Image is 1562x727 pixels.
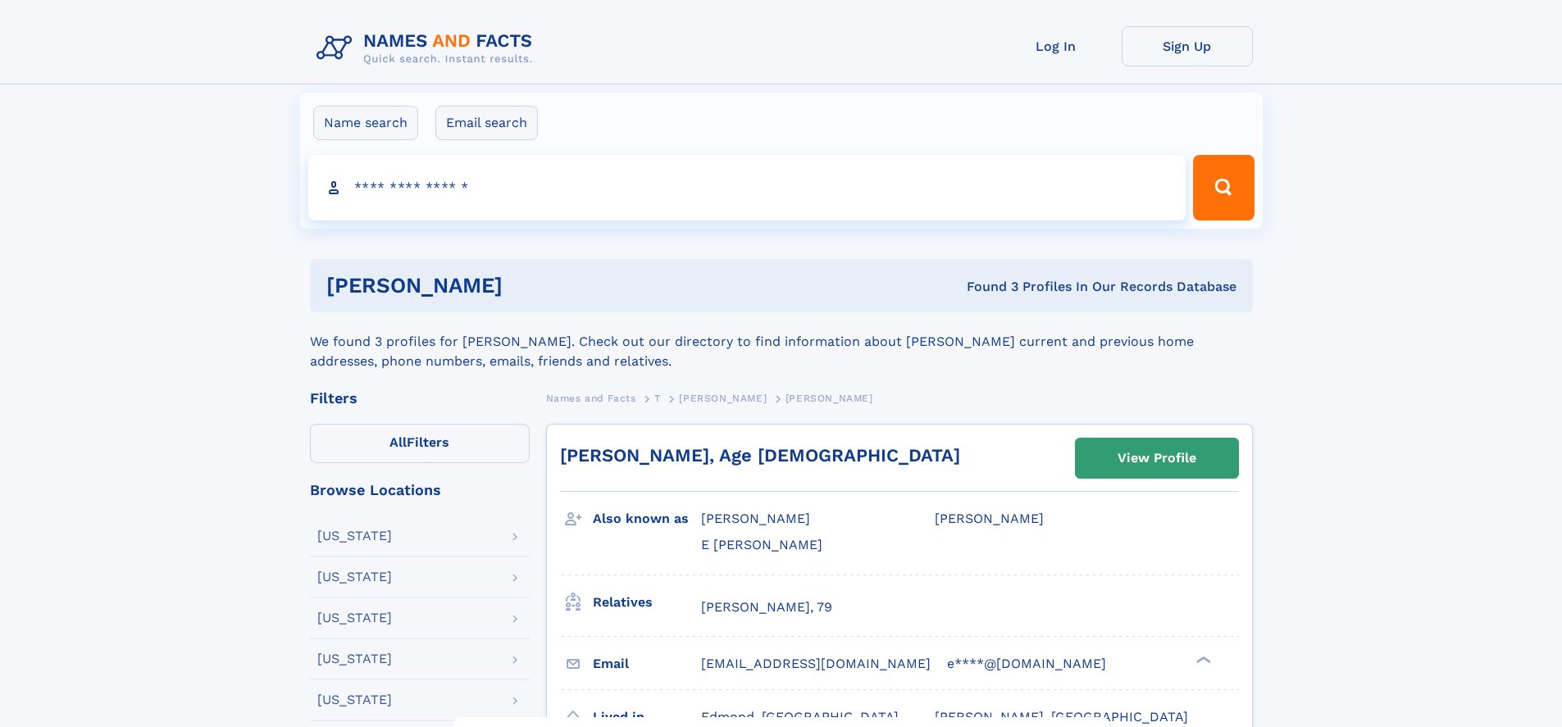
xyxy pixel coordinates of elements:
a: View Profile [1076,438,1238,478]
a: [PERSON_NAME], 79 [701,598,832,616]
a: [PERSON_NAME], Age [DEMOGRAPHIC_DATA] [560,445,960,466]
span: [PERSON_NAME] [701,511,810,526]
h3: Email [593,650,701,678]
h3: Also known as [593,505,701,533]
div: Found 3 Profiles In Our Records Database [735,278,1236,296]
h3: Relatives [593,588,701,616]
div: View Profile [1118,439,1196,477]
div: We found 3 profiles for [PERSON_NAME]. Check out our directory to find information about [PERSON_... [310,312,1253,371]
span: [EMAIL_ADDRESS][DOMAIN_NAME] [701,656,931,671]
div: [US_STATE] [317,529,392,543]
h1: [PERSON_NAME] [326,275,735,296]
span: Edmond, [GEOGRAPHIC_DATA] [701,709,899,725]
div: Filters [310,391,530,406]
img: Logo Names and Facts [310,26,546,70]
span: [PERSON_NAME], [GEOGRAPHIC_DATA] [935,709,1188,725]
input: search input [308,155,1186,220]
label: Filters [310,424,530,463]
div: [US_STATE] [317,693,392,707]
button: Search Button [1193,155,1254,220]
a: Names and Facts [546,388,636,408]
span: All [389,434,407,450]
div: ❯ [1192,654,1212,665]
span: E [PERSON_NAME] [701,537,822,552]
span: [PERSON_NAME] [679,393,767,404]
a: Log In [990,26,1122,66]
a: Sign Up [1122,26,1253,66]
div: Browse Locations [310,483,530,498]
span: [PERSON_NAME] [786,393,873,404]
span: [PERSON_NAME] [935,511,1044,526]
span: T [654,393,661,404]
div: [US_STATE] [317,570,392,584]
div: [US_STATE] [317,652,392,666]
a: T [654,388,661,408]
a: [PERSON_NAME] [679,388,767,408]
div: [US_STATE] [317,611,392,625]
label: Email search [435,106,538,140]
label: Name search [313,106,418,140]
